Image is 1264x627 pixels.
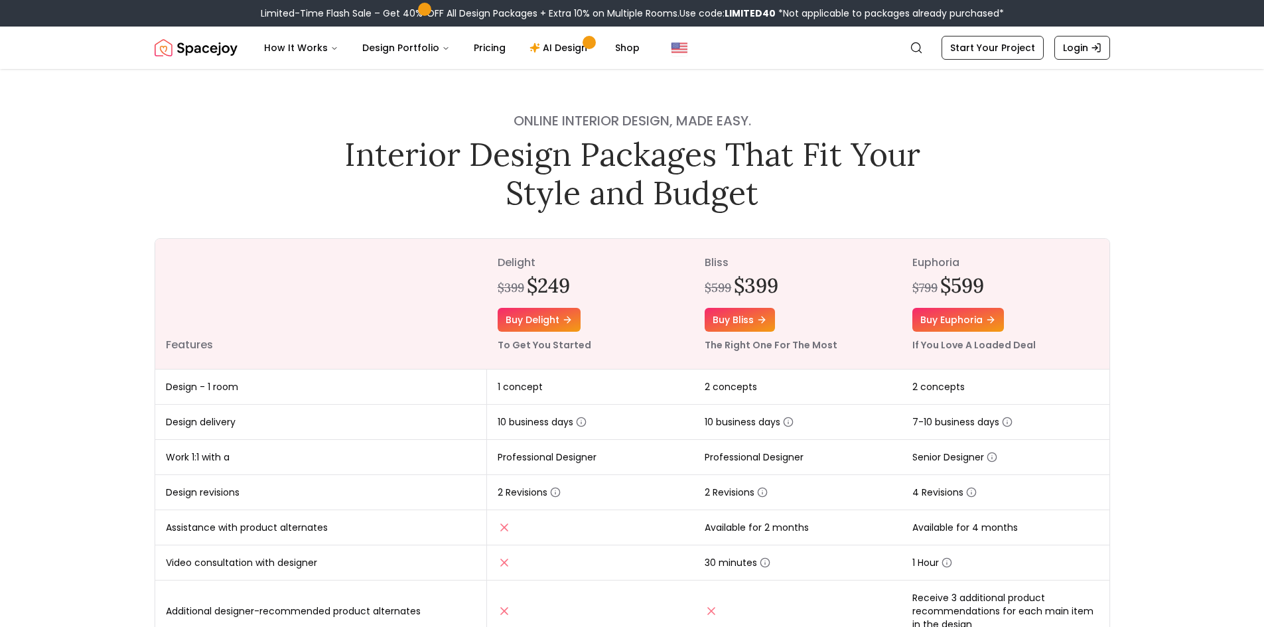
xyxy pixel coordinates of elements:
span: 2 concepts [705,380,757,393]
nav: Global [155,27,1110,69]
span: 2 Revisions [705,486,768,499]
p: delight [498,255,684,271]
div: $599 [705,279,731,297]
span: Professional Designer [498,451,597,464]
h2: $599 [940,273,984,297]
span: Senior Designer [912,451,997,464]
td: Design - 1 room [155,370,487,405]
span: Use code: [679,7,776,20]
th: Features [155,239,487,370]
a: Shop [604,35,650,61]
a: Buy bliss [705,308,775,332]
td: Work 1:1 with a [155,440,487,475]
span: *Not applicable to packages already purchased* [776,7,1004,20]
h4: Online interior design, made easy. [335,111,930,130]
td: Video consultation with designer [155,545,487,581]
a: Buy euphoria [912,308,1004,332]
p: euphoria [912,255,1099,271]
span: 2 Revisions [498,486,561,499]
span: 10 business days [498,415,587,429]
span: 7-10 business days [912,415,1013,429]
span: 1 Hour [912,556,952,569]
a: AI Design [519,35,602,61]
small: If You Love A Loaded Deal [912,338,1036,352]
a: Buy delight [498,308,581,332]
h1: Interior Design Packages That Fit Your Style and Budget [335,135,930,212]
img: United States [671,40,687,56]
td: Design revisions [155,475,487,510]
span: 2 concepts [912,380,965,393]
nav: Main [253,35,650,61]
div: $399 [498,279,524,297]
a: Pricing [463,35,516,61]
td: Assistance with product alternates [155,510,487,545]
span: 10 business days [705,415,794,429]
small: The Right One For The Most [705,338,837,352]
small: To Get You Started [498,338,591,352]
button: How It Works [253,35,349,61]
b: LIMITED40 [725,7,776,20]
td: Available for 2 months [694,510,902,545]
button: Design Portfolio [352,35,460,61]
div: $799 [912,279,938,297]
img: Spacejoy Logo [155,35,238,61]
td: Available for 4 months [902,510,1109,545]
span: 1 concept [498,380,543,393]
a: Start Your Project [942,36,1044,60]
div: Limited-Time Flash Sale – Get 40% OFF All Design Packages + Extra 10% on Multiple Rooms. [261,7,1004,20]
span: 30 minutes [705,556,770,569]
span: 4 Revisions [912,486,977,499]
p: bliss [705,255,891,271]
td: Design delivery [155,405,487,440]
h2: $249 [527,273,570,297]
h2: $399 [734,273,778,297]
span: Professional Designer [705,451,804,464]
a: Login [1054,36,1110,60]
a: Spacejoy [155,35,238,61]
